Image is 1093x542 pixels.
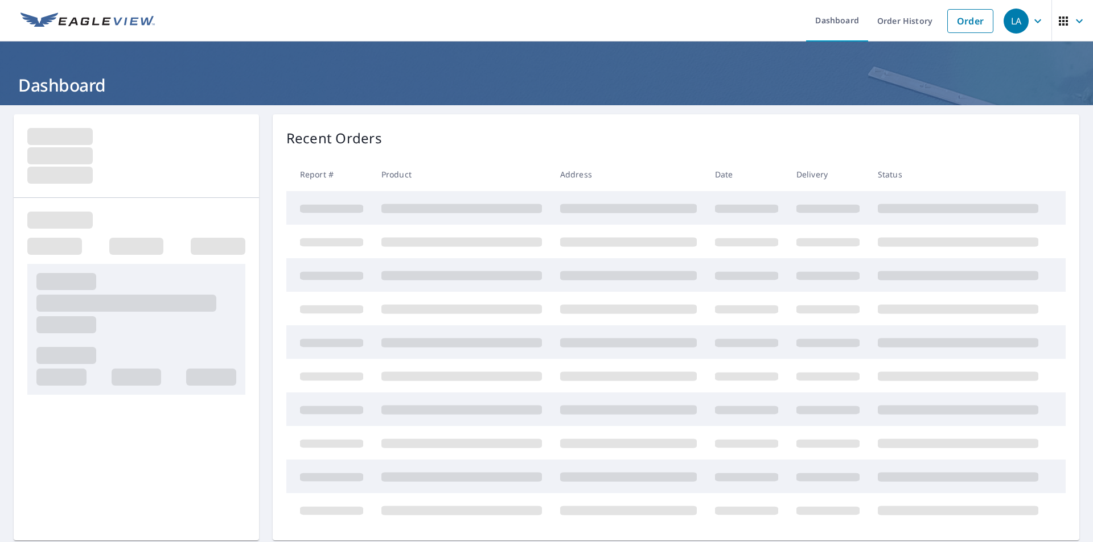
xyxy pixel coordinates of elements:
img: EV Logo [20,13,155,30]
th: Report # [286,158,372,191]
th: Address [551,158,706,191]
p: Recent Orders [286,128,382,148]
th: Product [372,158,551,191]
th: Status [869,158,1047,191]
a: Order [947,9,993,33]
th: Delivery [787,158,869,191]
th: Date [706,158,787,191]
div: LA [1004,9,1029,34]
h1: Dashboard [14,73,1079,97]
